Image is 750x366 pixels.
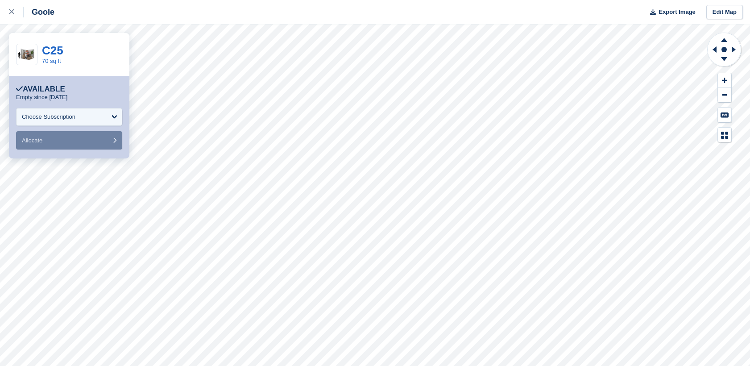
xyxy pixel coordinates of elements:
span: Export Image [659,8,695,17]
p: Empty since [DATE] [16,94,67,101]
button: Zoom Out [718,88,731,103]
span: Allocate [22,137,42,144]
a: C25 [42,44,63,57]
button: Zoom In [718,73,731,88]
button: Map Legend [718,128,731,142]
div: Goole [24,7,54,17]
button: Export Image [645,5,696,20]
button: Allocate [16,131,122,150]
a: 70 sq ft [42,58,61,64]
div: Available [16,85,65,94]
img: 64-sqft-unit.jpg [17,47,37,62]
a: Edit Map [706,5,743,20]
div: Choose Subscription [22,112,75,121]
button: Keyboard Shortcuts [718,108,731,122]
